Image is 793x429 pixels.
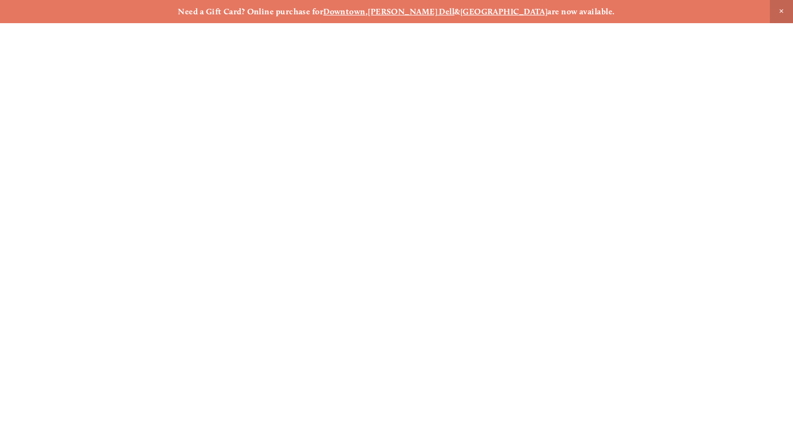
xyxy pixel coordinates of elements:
a: [GEOGRAPHIC_DATA] [460,7,548,17]
strong: & [454,7,460,17]
strong: are now available. [547,7,615,17]
a: [PERSON_NAME] Dell [368,7,454,17]
strong: Need a Gift Card? Online purchase for [178,7,323,17]
a: Downtown [323,7,366,17]
strong: , [366,7,368,17]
